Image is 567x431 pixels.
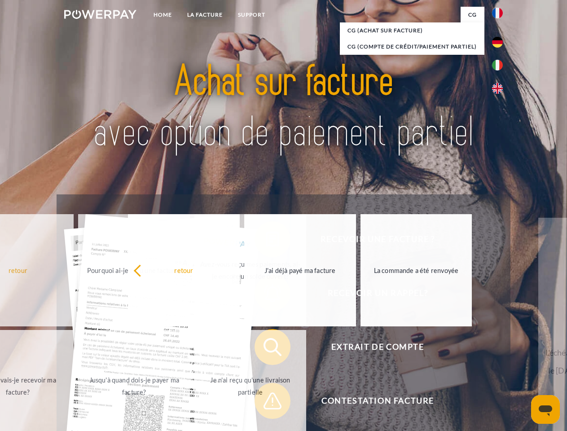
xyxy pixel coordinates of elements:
[84,374,185,398] div: Jusqu'à quand dois-je payer ma facture?
[255,383,488,419] button: Contestation Facture
[64,10,136,19] img: logo-powerpay-white.svg
[230,7,273,23] a: Support
[461,7,484,23] a: CG
[492,8,503,18] img: fr
[200,374,301,398] div: Je n'ai reçu qu'une livraison partielle
[492,60,503,70] img: it
[86,43,481,172] img: title-powerpay_fr.svg
[268,383,488,419] span: Contestation Facture
[492,37,503,48] img: de
[84,264,185,276] div: Pourquoi ai-je reçu une facture?
[340,39,484,55] a: CG (Compte de crédit/paiement partiel)
[531,395,560,424] iframe: Bouton de lancement de la fenêtre de messagerie
[255,329,488,365] button: Extrait de compte
[146,7,180,23] a: Home
[366,264,467,276] div: La commande a été renvoyée
[180,7,230,23] a: LA FACTURE
[492,83,503,94] img: en
[250,264,351,276] div: J'ai déjà payé ma facture
[133,264,234,276] div: retour
[340,22,484,39] a: CG (achat sur facture)
[268,329,488,365] span: Extrait de compte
